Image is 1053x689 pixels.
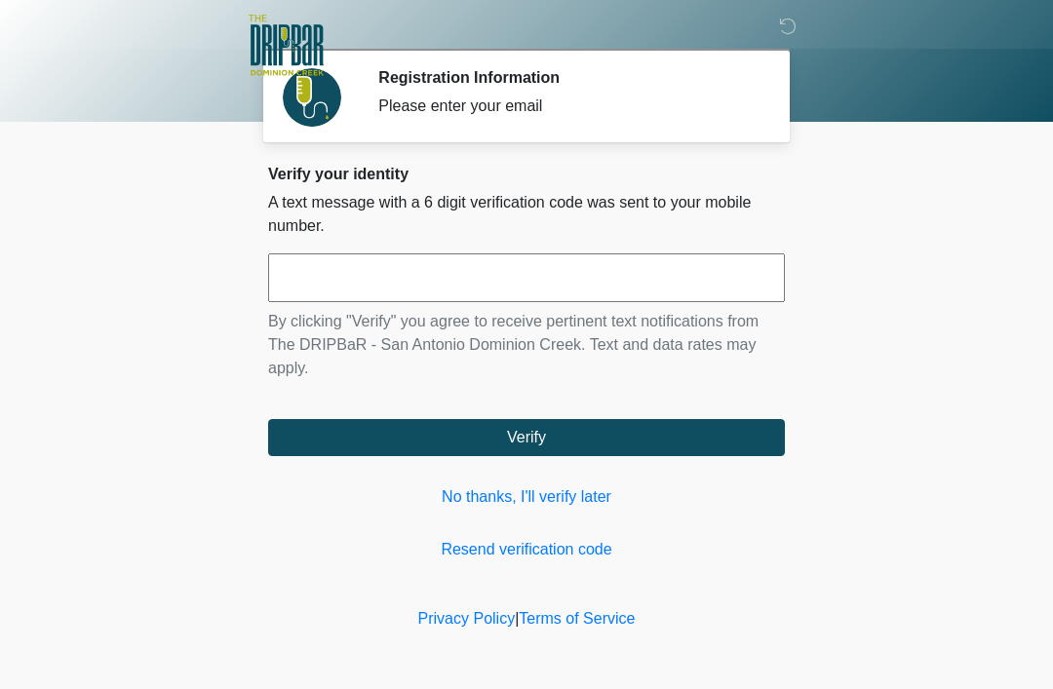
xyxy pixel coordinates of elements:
a: | [515,610,519,627]
a: Terms of Service [519,610,635,627]
img: The DRIPBaR - San Antonio Dominion Creek Logo [249,15,324,79]
p: By clicking "Verify" you agree to receive pertinent text notifications from The DRIPBaR - San Ant... [268,310,785,380]
a: No thanks, I'll verify later [268,485,785,509]
div: Please enter your email [378,95,756,118]
img: Agent Avatar [283,68,341,127]
p: A text message with a 6 digit verification code was sent to your mobile number. [268,191,785,238]
a: Resend verification code [268,538,785,561]
button: Verify [268,419,785,456]
h2: Verify your identity [268,165,785,183]
a: Privacy Policy [418,610,516,627]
